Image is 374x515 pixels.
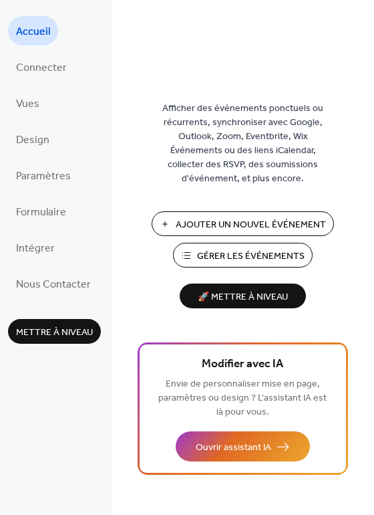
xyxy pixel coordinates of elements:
span: Nous Contacter [16,274,91,296]
a: Intégrer [8,233,63,262]
span: Ouvrir assistant IA [196,441,271,455]
a: Nous Contacter [8,269,99,298]
a: Paramètres [8,161,79,190]
span: Connecter [16,58,67,79]
a: Connecter [8,52,75,82]
span: Afficher des événements ponctuels ou récurrents, synchroniser avec Google, Outlook, Zoom, Eventbr... [153,102,333,186]
button: Ouvrir assistant IA [176,431,310,461]
span: 🚀 Mettre à niveau [188,288,298,306]
span: Envie de personnaliser mise en page, paramètres ou design ? L’assistant IA est là pour vous. [158,375,327,421]
span: Vues [16,94,39,115]
a: Vues [8,88,47,118]
span: Accueil [16,21,50,43]
span: Ajouter Un Nouvel Événement [176,218,326,232]
button: Gérer les Événements [173,243,313,268]
span: Design [16,130,49,151]
span: Formulaire [16,202,66,223]
span: Mettre à niveau [16,326,93,340]
span: Gérer les Événements [197,249,305,264]
a: Formulaire [8,197,74,226]
span: Intégrer [16,238,55,260]
a: Design [8,124,57,154]
span: Modifier avec IA [202,355,283,374]
button: Mettre à niveau [8,319,101,344]
button: Ajouter Un Nouvel Événement [152,211,334,236]
button: 🚀 Mettre à niveau [180,284,306,308]
span: Paramètres [16,166,71,187]
a: Accueil [8,16,58,45]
